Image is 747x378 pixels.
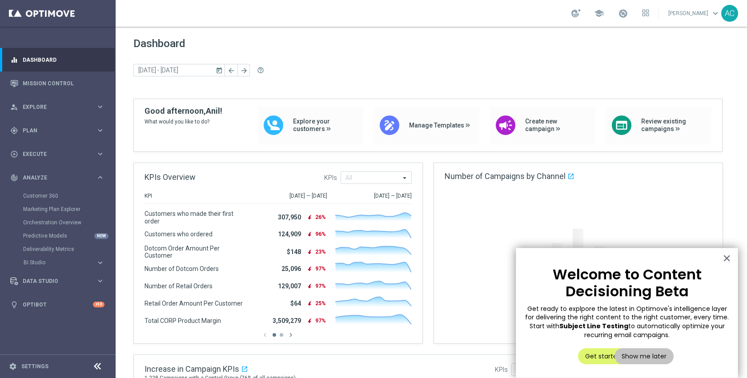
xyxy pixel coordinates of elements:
a: Mission Control [23,72,104,95]
button: Get started [578,348,628,364]
i: play_circle_outline [10,150,18,158]
p: Welcome to Content Decisioning Beta [525,266,729,300]
a: Orchestration Overview [23,219,92,226]
span: Analyze [23,175,96,180]
span: Execute [23,151,96,157]
i: settings [9,362,17,370]
div: Orchestration Overview [23,216,115,229]
span: Plan [23,128,96,133]
span: Get ready to explpore the latest in Optimove's intelligence layer for delivering the right conten... [525,304,731,330]
a: [PERSON_NAME] [667,7,721,20]
div: BI Studio [24,260,96,265]
div: Explore [10,103,96,111]
button: Close [723,251,731,265]
span: school [594,8,604,18]
div: Optibot [10,293,104,316]
span: to automatically optimize your recurring email campaigns. [584,322,727,339]
div: NEW [94,233,108,239]
i: lightbulb [10,301,18,309]
i: track_changes [10,174,18,182]
div: Mission Control [10,72,104,95]
span: BI Studio [24,260,87,265]
i: keyboard_arrow_right [96,259,104,267]
div: +10 [93,302,104,307]
span: Explore [23,104,96,110]
div: Execute [10,150,96,158]
span: keyboard_arrow_down [711,8,720,18]
a: Marketing Plan Explorer [23,206,92,213]
span: Data Studio [23,279,96,284]
div: Deliverability Metrics [23,243,115,256]
a: Deliverability Metrics [23,246,92,253]
div: Data Studio [10,277,96,285]
a: Settings [21,364,48,369]
strong: Subject Line Testing [559,322,628,330]
div: Plan [10,127,96,135]
i: keyboard_arrow_right [96,150,104,158]
div: Customer 360 [23,189,115,203]
i: keyboard_arrow_right [96,103,104,111]
div: Marketing Plan Explorer [23,203,115,216]
i: keyboard_arrow_right [96,126,104,135]
div: Dashboard [10,48,104,72]
div: BI Studio [23,256,115,269]
a: Predictive Models [23,232,92,239]
i: equalizer [10,56,18,64]
div: AC [721,5,738,22]
a: Customer 360 [23,192,92,199]
i: gps_fixed [10,127,18,135]
a: Dashboard [23,48,104,72]
i: keyboard_arrow_right [96,277,104,285]
div: Analyze [10,174,96,182]
i: keyboard_arrow_right [96,173,104,182]
div: Predictive Models [23,229,115,243]
button: Show me later [614,348,674,364]
a: Optibot [23,293,93,316]
i: person_search [10,103,18,111]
